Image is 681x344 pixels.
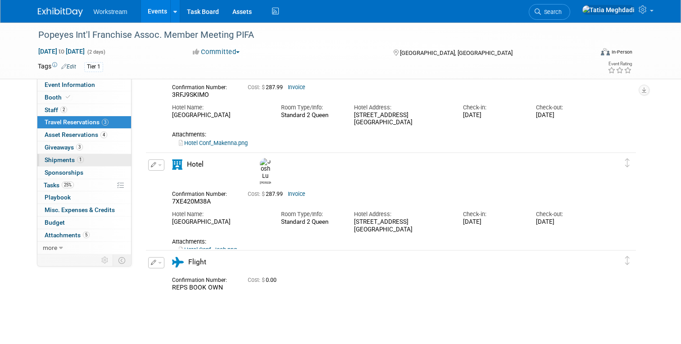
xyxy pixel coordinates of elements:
[38,8,83,17] img: ExhibitDay
[84,62,103,72] div: Tier 1
[45,106,67,113] span: Staff
[37,129,131,141] a: Asset Reservations4
[545,47,632,60] div: Event Format
[281,104,340,112] div: Room Type/Info:
[172,188,234,198] div: Confirmation Number:
[37,204,131,216] a: Misc. Expenses & Credits
[61,63,76,70] a: Edit
[354,218,449,234] div: [STREET_ADDRESS] [GEOGRAPHIC_DATA]
[45,194,71,201] span: Playbook
[45,156,84,163] span: Shipments
[187,160,204,168] span: Hotel
[37,191,131,204] a: Playbook
[57,48,66,55] span: to
[172,274,234,284] div: Confirmation Number:
[62,181,74,188] span: 25%
[37,229,131,241] a: Attachments5
[281,218,340,226] div: Standard 2 Queen
[248,84,266,91] span: Cost: $
[354,210,449,218] div: Hotel Address:
[37,91,131,104] a: Booth
[179,246,237,253] a: Hotel Conf_Josh.png
[248,277,266,283] span: Cost: $
[60,106,67,113] span: 2
[260,158,271,180] img: Josh Lu
[76,144,83,150] span: 3
[248,277,280,283] span: 0.00
[45,81,95,88] span: Event Information
[541,9,562,15] span: Search
[258,158,273,185] div: Josh Lu
[172,91,209,98] span: 3RFJ9SKIMO
[38,62,76,72] td: Tags
[248,191,286,197] span: 287.99
[37,179,131,191] a: Tasks25%
[45,144,83,151] span: Giveaways
[260,180,271,185] div: Josh Lu
[582,5,635,15] img: Tatia Meghdadi
[601,48,610,55] img: Format-Inperson.png
[172,257,184,267] i: Flight
[172,112,268,119] div: [GEOGRAPHIC_DATA]
[190,47,243,57] button: Committed
[172,284,223,291] span: REPS BOOK OWN
[45,131,107,138] span: Asset Reservations
[86,49,105,55] span: (2 days)
[44,181,74,189] span: Tasks
[179,140,248,146] a: Hotel Conf_Makenna.png
[625,256,630,265] i: Click and drag to move item
[45,118,109,126] span: Travel Reservations
[37,217,131,229] a: Budget
[100,131,107,138] span: 4
[248,84,286,91] span: 287.99
[37,154,131,166] a: Shipments1
[248,191,266,197] span: Cost: $
[172,218,268,226] div: [GEOGRAPHIC_DATA]
[281,210,340,218] div: Room Type/Info:
[77,156,84,163] span: 1
[281,112,340,119] div: Standard 2 Queen
[172,210,268,218] div: Hotel Name:
[463,210,522,218] div: Check-in:
[43,244,57,251] span: more
[172,159,182,170] i: Hotel
[536,218,595,226] div: [DATE]
[45,169,83,176] span: Sponsorships
[37,242,131,254] a: more
[45,231,90,239] span: Attachments
[102,119,109,126] span: 3
[97,254,113,266] td: Personalize Event Tab Strip
[38,47,85,55] span: [DATE] [DATE]
[83,231,90,238] span: 5
[463,218,522,226] div: [DATE]
[288,191,305,197] a: Invoice
[288,84,305,91] a: Invoice
[354,104,449,112] div: Hotel Address:
[94,8,127,15] span: Workstream
[45,219,65,226] span: Budget
[536,112,595,119] div: [DATE]
[463,104,522,112] div: Check-in:
[45,206,115,213] span: Misc. Expenses & Credits
[172,104,268,112] div: Hotel Name:
[66,95,70,100] i: Booth reservation complete
[354,112,449,127] div: [STREET_ADDRESS] [GEOGRAPHIC_DATA]
[37,79,131,91] a: Event Information
[37,116,131,128] a: Travel Reservations3
[536,210,595,218] div: Check-out:
[529,4,570,20] a: Search
[37,141,131,154] a: Giveaways3
[172,198,211,205] span: 7XE420M38A
[536,104,595,112] div: Check-out:
[35,27,582,43] div: Popeyes Int'l Franchise Assoc. Member Meeting PIFA
[400,50,513,56] span: [GEOGRAPHIC_DATA], [GEOGRAPHIC_DATA]
[172,81,234,91] div: Confirmation Number:
[188,258,206,266] span: Flight
[37,104,131,116] a: Staff2
[113,254,131,266] td: Toggle Event Tabs
[608,62,632,66] div: Event Rating
[45,94,72,101] span: Booth
[37,167,131,179] a: Sponsorships
[172,131,595,138] div: Attachments:
[463,112,522,119] div: [DATE]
